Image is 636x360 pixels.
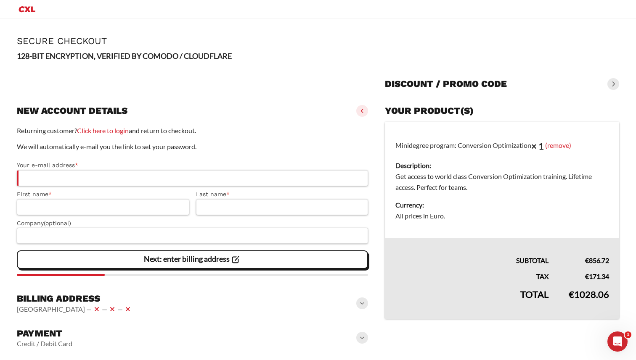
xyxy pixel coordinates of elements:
label: Last name [196,189,368,199]
span: 1 [625,331,631,338]
span: (optional) [44,220,71,226]
span: € [569,289,574,300]
p: We will automatically e-mail you the link to set your password. [17,141,368,152]
strong: × 1 [531,140,544,152]
label: First name [17,189,189,199]
p: Returning customer? and return to checkout. [17,125,368,136]
strong: 128-BIT ENCRYPTION, VERIFIED BY COMODO / CLOUDFLARE [17,51,232,60]
bdi: 1028.06 [569,289,609,300]
vaadin-horizontal-layout: [GEOGRAPHIC_DATA] — — — [17,304,133,314]
th: Total [385,282,559,319]
a: Click here to login [77,126,129,134]
h3: Billing address [17,293,133,305]
h3: New account details [17,105,127,117]
label: Your e-mail address [17,160,368,170]
h3: Discount / promo code [385,78,507,90]
h1: Secure Checkout [17,36,619,46]
vaadin-horizontal-layout: Credit / Debit Card [17,339,72,348]
h3: Payment [17,328,72,339]
a: (remove) [545,141,571,149]
label: Company [17,218,368,228]
bdi: 856.72 [585,256,609,264]
dd: Get access to world class Conversion Optimization training. Lifetime access. Perfect for teams. [395,171,609,193]
dt: Currency: [395,200,609,210]
th: Subtotal [385,238,559,266]
td: Minidegree program: Conversion Optimization [385,122,619,239]
span: € [585,272,589,280]
span: € [585,256,589,264]
th: Tax [385,266,559,282]
vaadin-button: Next: enter billing address [17,250,368,269]
dd: All prices in Euro. [395,210,609,221]
bdi: 171.34 [585,272,609,280]
dt: Description: [395,160,609,171]
iframe: Intercom live chat [607,331,628,352]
